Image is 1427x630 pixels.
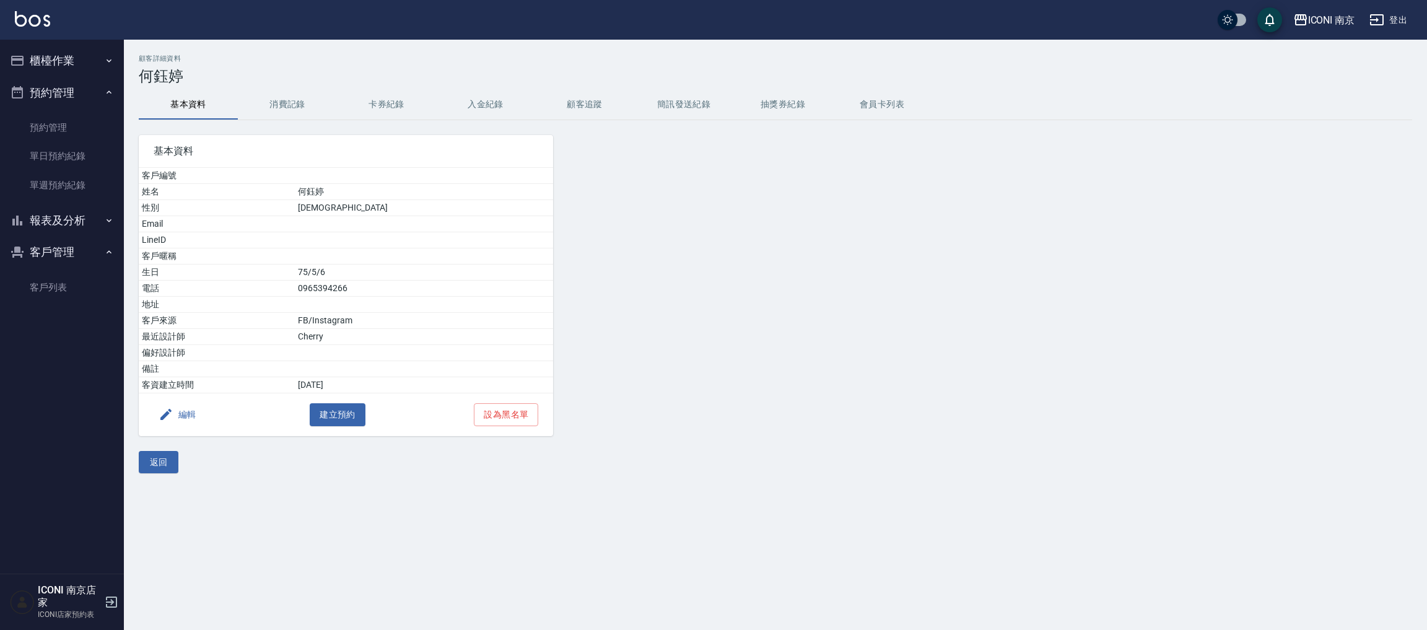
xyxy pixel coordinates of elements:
[139,248,295,265] td: 客戶暱稱
[5,204,119,237] button: 報表及分析
[139,361,295,377] td: 備註
[832,90,932,120] button: 會員卡列表
[1364,9,1412,32] button: 登出
[154,403,201,426] button: 編輯
[5,236,119,268] button: 客戶管理
[139,168,295,184] td: 客戶編號
[436,90,535,120] button: 入金紀錄
[139,451,178,474] button: 返回
[295,377,553,393] td: [DATE]
[139,265,295,281] td: 生日
[310,403,365,426] button: 建立預約
[139,313,295,329] td: 客戶來源
[474,403,538,426] button: 設為黑名單
[154,145,538,157] span: 基本資料
[139,297,295,313] td: 地址
[38,609,101,620] p: ICONI店家預約表
[295,313,553,329] td: FB/Instagram
[139,281,295,297] td: 電話
[139,184,295,200] td: 姓名
[295,265,553,281] td: 75/5/6
[5,45,119,77] button: 櫃檯作業
[10,590,35,615] img: Person
[733,90,832,120] button: 抽獎券紀錄
[238,90,337,120] button: 消費記錄
[1257,7,1282,32] button: save
[295,281,553,297] td: 0965394266
[15,11,50,27] img: Logo
[634,90,733,120] button: 簡訊發送紀錄
[1288,7,1360,33] button: ICONI 南京
[5,171,119,199] a: 單週預約紀錄
[337,90,436,120] button: 卡券紀錄
[5,142,119,170] a: 單日預約紀錄
[535,90,634,120] button: 顧客追蹤
[139,377,295,393] td: 客資建立時間
[139,55,1412,63] h2: 顧客詳細資料
[295,184,553,200] td: 何鈺婷
[139,90,238,120] button: 基本資料
[5,273,119,302] a: 客戶列表
[139,232,295,248] td: LineID
[139,329,295,345] td: 最近設計師
[139,345,295,361] td: 偏好設計師
[295,329,553,345] td: Cherry
[139,216,295,232] td: Email
[139,200,295,216] td: 性別
[5,113,119,142] a: 預約管理
[5,77,119,109] button: 預約管理
[38,584,101,609] h5: ICONI 南京店家
[295,200,553,216] td: [DEMOGRAPHIC_DATA]
[139,68,1412,85] h3: 何鈺婷
[1308,12,1355,28] div: ICONI 南京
